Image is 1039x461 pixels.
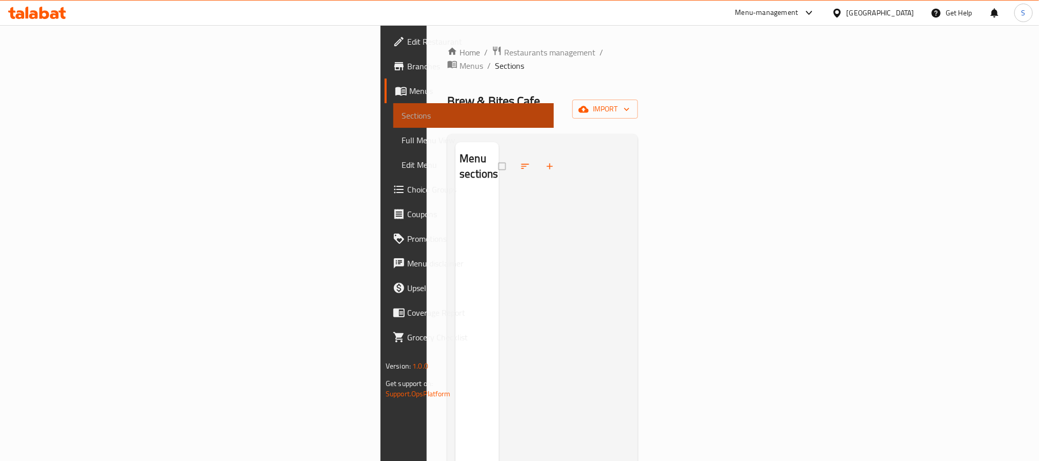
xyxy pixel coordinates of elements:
a: Branches [385,54,554,79]
a: Choice Groups [385,177,554,202]
span: Edit Restaurant [407,35,546,48]
a: Menu disclaimer [385,251,554,276]
span: Choice Groups [407,183,546,196]
span: S [1022,7,1026,18]
span: Promotions [407,233,546,245]
span: Get support on: [386,377,433,390]
button: Add section [538,155,563,178]
a: Coupons [385,202,554,226]
a: Coverage Report [385,300,554,325]
span: Edit Menu [402,159,546,171]
span: Version: [386,359,411,373]
a: Edit Menu [393,152,554,177]
a: Grocery Checklist [385,325,554,350]
span: Menus [409,85,546,97]
div: [GEOGRAPHIC_DATA] [847,7,914,18]
span: 1.0.0 [412,359,428,373]
span: Upsell [407,282,546,294]
span: Sections [402,109,546,122]
a: Promotions [385,226,554,251]
span: Coverage Report [407,306,546,319]
span: import [581,103,630,116]
a: Sections [393,103,554,128]
li: / [600,46,603,59]
a: Full Menu View [393,128,554,152]
span: Coupons [407,208,546,220]
span: Full Menu View [402,134,546,146]
a: Support.OpsPlatform [386,387,451,400]
span: Menu disclaimer [407,257,546,270]
span: Grocery Checklist [407,331,546,343]
a: Upsell [385,276,554,300]
a: Edit Restaurant [385,29,554,54]
nav: Menu sections [455,191,499,199]
button: import [572,100,638,119]
div: Menu-management [735,7,798,19]
span: Branches [407,60,546,72]
a: Menus [385,79,554,103]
